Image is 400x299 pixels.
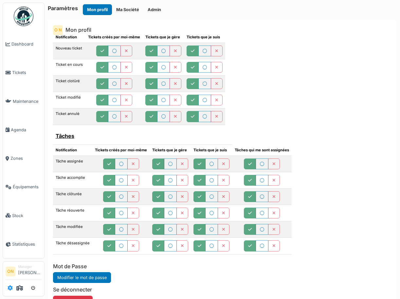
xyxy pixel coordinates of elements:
[53,188,92,205] td: Tâche clôturée
[53,144,92,156] th: Notification
[12,241,42,247] span: Statistiques
[53,238,92,254] td: Tâche désassignée
[53,108,85,125] td: Ticket annulé
[11,41,42,47] span: Dashboard
[3,201,44,230] a: Stock
[12,213,42,219] span: Stock
[11,127,42,133] span: Agenda
[53,272,111,283] a: Modifier le mot de passe
[143,31,184,43] th: Tickets que je gère
[18,264,42,269] div: Manager
[53,263,163,270] h6: Mot de Passe
[13,98,42,104] span: Maintenance
[65,27,91,33] h6: Mon profil
[3,144,44,173] a: Zones
[143,4,165,15] button: Admin
[6,267,15,276] li: ON
[3,173,44,201] a: Équipements
[53,92,85,108] td: Ticket modifié
[150,144,191,156] th: Tickets que je gère
[53,205,92,221] td: Tâche réouverte
[12,69,42,76] span: Tickets
[112,4,143,15] button: Ma Société
[83,4,112,15] button: Mon profil
[191,144,232,156] th: Tickets que je suis
[85,31,143,43] th: Tickets créés par moi-même
[92,144,150,156] th: Tickets créés par moi-même
[53,287,163,293] h6: Se déconnecter
[18,264,42,278] li: [PERSON_NAME]
[53,172,92,188] td: Tâche accomplie
[6,264,42,280] a: ON Manager[PERSON_NAME]
[3,30,44,58] a: Dashboard
[10,155,42,161] span: Zones
[232,144,292,156] th: Tâches qui me sont assignées
[48,5,78,11] h6: Paramètres
[3,116,44,144] a: Agenda
[53,221,92,238] td: Tâche modifiée
[184,31,225,43] th: Tickets que je suis
[53,31,85,43] th: Notification
[53,75,85,92] td: Ticket clotûré
[3,230,44,258] a: Statistiques
[13,184,42,190] span: Équipements
[53,59,85,75] td: Ticket en cours
[53,43,85,59] td: Nouveau ticket
[56,133,229,139] h6: Tâches
[3,58,44,87] a: Tickets
[53,156,92,172] td: Tâche assignée
[3,87,44,116] a: Maintenance
[53,25,63,35] div: O N
[14,7,33,26] img: Badge_color-CXgf-gQk.svg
